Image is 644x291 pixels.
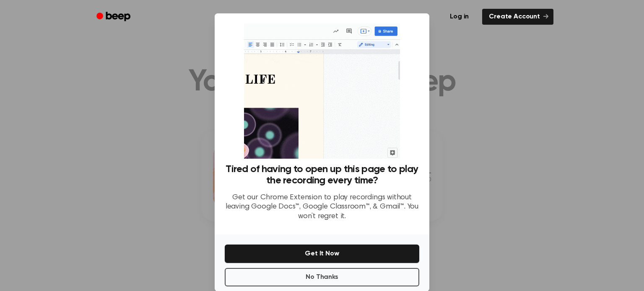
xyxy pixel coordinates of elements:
[225,193,419,221] p: Get our Chrome Extension to play recordings without leaving Google Docs™, Google Classroom™, & Gm...
[441,7,477,26] a: Log in
[91,9,138,25] a: Beep
[225,164,419,186] h3: Tired of having to open up this page to play the recording every time?
[244,23,400,159] img: Beep extension in action
[225,245,419,263] button: Get It Now
[225,268,419,286] button: No Thanks
[482,9,553,25] a: Create Account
